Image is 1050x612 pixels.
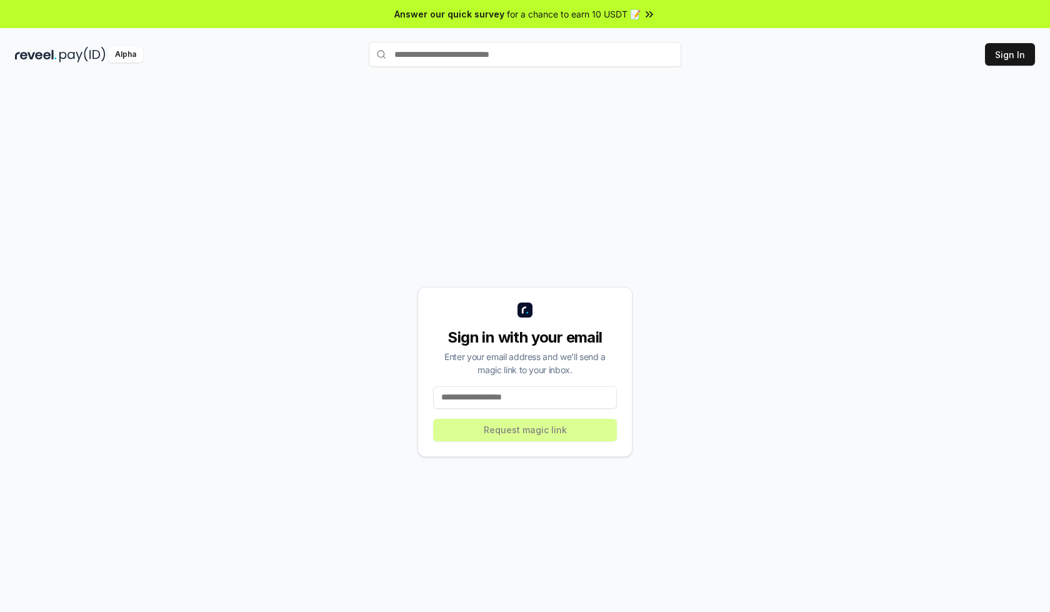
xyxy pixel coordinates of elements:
[59,47,106,63] img: pay_id
[985,43,1035,66] button: Sign In
[108,47,143,63] div: Alpha
[433,350,617,376] div: Enter your email address and we’ll send a magic link to your inbox.
[394,8,504,21] span: Answer our quick survey
[507,8,641,21] span: for a chance to earn 10 USDT 📝
[517,303,532,318] img: logo_small
[433,328,617,348] div: Sign in with your email
[15,47,57,63] img: reveel_dark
